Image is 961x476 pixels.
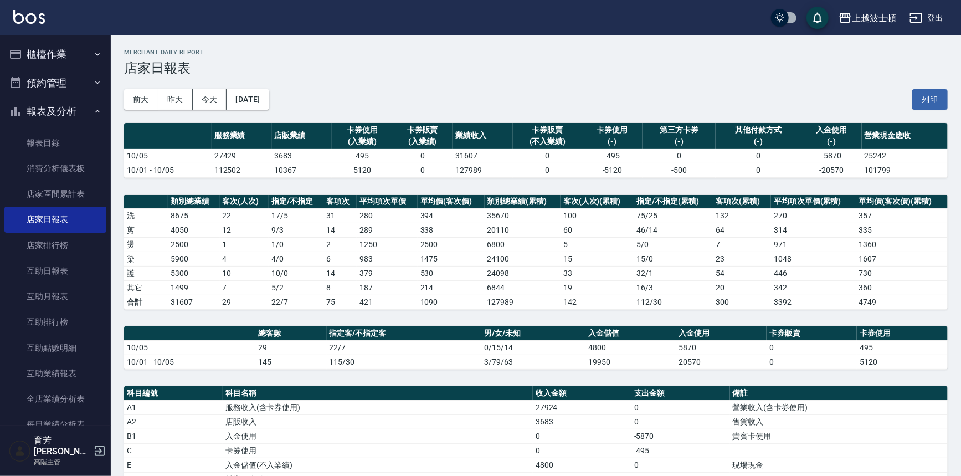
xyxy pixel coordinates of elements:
[124,223,168,237] td: 剪
[561,195,634,209] th: 客次(人次)(累積)
[220,295,269,309] td: 29
[269,280,323,295] td: 5 / 2
[856,223,948,237] td: 335
[533,414,631,429] td: 3683
[323,237,357,252] td: 2
[730,458,948,472] td: 現場現金
[168,295,219,309] td: 31607
[4,233,106,258] a: 店家排行榜
[857,340,948,355] td: 495
[713,195,772,209] th: 客項次(累積)
[801,163,862,177] td: -20570
[533,386,631,401] th: 收入金額
[834,7,901,29] button: 上越波士頓
[193,89,227,110] button: 今天
[485,280,561,295] td: 6844
[323,195,357,209] th: 客項次
[634,280,713,295] td: 16 / 3
[269,295,323,309] td: 22/7
[713,208,772,223] td: 132
[4,284,106,309] a: 互助月報表
[485,295,561,309] td: 127989
[716,149,801,163] td: 0
[561,280,634,295] td: 19
[212,123,272,149] th: 服務業績
[767,355,857,369] td: 0
[168,237,219,252] td: 2500
[804,124,859,136] div: 入金使用
[4,40,106,69] button: 櫃檯作業
[124,149,212,163] td: 10/05
[4,258,106,284] a: 互助日報表
[771,195,856,209] th: 平均項次單價(累積)
[485,208,561,223] td: 35670
[124,400,223,414] td: A1
[713,266,772,280] td: 54
[716,163,801,177] td: 0
[481,326,585,341] th: 男/女/未知
[272,123,332,149] th: 店販業績
[676,326,767,341] th: 入金使用
[713,295,772,309] td: 300
[357,280,417,295] td: 187
[806,7,829,29] button: save
[533,429,631,443] td: 0
[223,386,533,401] th: 科目名稱
[561,266,634,280] td: 33
[481,355,585,369] td: 3/79/63
[255,340,327,355] td: 29
[124,208,168,223] td: 洗
[158,89,193,110] button: 昨天
[418,237,485,252] td: 2500
[220,280,269,295] td: 7
[634,252,713,266] td: 15 / 0
[124,443,223,458] td: C
[4,156,106,181] a: 消費分析儀表板
[124,355,255,369] td: 10/01 - 10/05
[269,252,323,266] td: 4 / 0
[645,136,713,147] div: (-)
[357,237,417,252] td: 1250
[124,195,948,310] table: a dense table
[418,208,485,223] td: 394
[332,163,392,177] td: 5120
[631,443,730,458] td: -495
[862,149,948,163] td: 25242
[223,443,533,458] td: 卡券使用
[168,280,219,295] td: 1499
[634,195,713,209] th: 指定/不指定(累積)
[124,429,223,443] td: B1
[124,60,948,76] h3: 店家日報表
[335,136,389,147] div: (入業績)
[269,266,323,280] td: 10 / 0
[730,386,948,401] th: 備註
[418,252,485,266] td: 1475
[168,223,219,237] td: 4050
[220,195,269,209] th: 客次(人次)
[513,163,582,177] td: 0
[718,124,799,136] div: 其他付款方式
[485,223,561,237] td: 20110
[223,400,533,414] td: 服務收入(含卡券使用)
[561,252,634,266] td: 15
[856,295,948,309] td: 4749
[212,149,272,163] td: 27429
[533,400,631,414] td: 27924
[4,69,106,98] button: 預約管理
[561,223,634,237] td: 60
[418,295,485,309] td: 1090
[212,163,272,177] td: 112502
[634,295,713,309] td: 112/30
[856,237,948,252] td: 1360
[857,326,948,341] th: 卡券使用
[168,195,219,209] th: 類別總業績
[255,355,327,369] td: 145
[631,414,730,429] td: 0
[631,386,730,401] th: 支出金額
[485,195,561,209] th: 類別總業績(累積)
[418,266,485,280] td: 530
[220,223,269,237] td: 12
[862,123,948,149] th: 營業現金應收
[395,136,450,147] div: (入業績)
[168,208,219,223] td: 8675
